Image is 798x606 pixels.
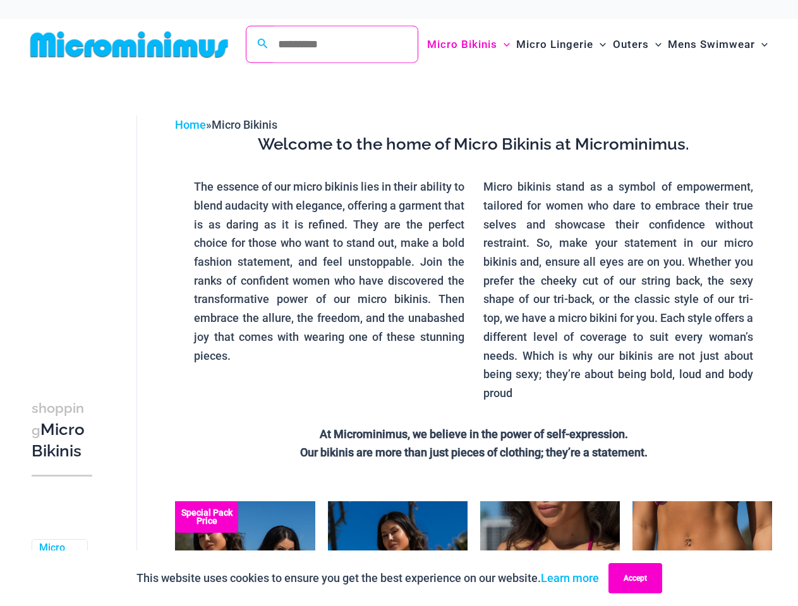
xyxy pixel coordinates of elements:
[427,28,497,61] span: Micro Bikinis
[513,25,609,64] a: Micro LingerieMenu ToggleMenu Toggle
[541,571,599,585] a: Learn more
[613,28,649,61] span: Outers
[649,28,662,61] span: Menu Toggle
[755,28,768,61] span: Menu Toggle
[610,25,665,64] a: OutersMenu ToggleMenu Toggle
[175,509,238,525] b: Special Pack Price
[184,134,763,155] h3: Welcome to the home of Micro Bikinis at Microminimus.
[483,177,753,402] p: Micro bikinis stand as a symbol of empowerment, tailored for women who dare to embrace their true...
[194,177,464,365] p: The essence of our micro bikinis lies in their ability to blend audacity with elegance, offering ...
[300,446,648,459] strong: Our bikinis are more than just pieces of clothing; they’re a statement.
[668,28,755,61] span: Mens Swimwear
[175,118,206,131] a: Home
[32,400,84,438] span: shopping
[424,25,513,64] a: Micro BikinisMenu ToggleMenu Toggle
[608,563,662,593] button: Accept
[136,569,599,588] p: This website uses cookies to ensure you get the best experience on our website.
[175,118,277,131] span: »
[497,28,510,61] span: Menu Toggle
[593,28,606,61] span: Menu Toggle
[665,25,771,64] a: Mens SwimwearMenu ToggleMenu Toggle
[39,542,78,581] a: Micro Bikini Tops
[32,105,145,358] iframe: TrustedSite Certified
[25,30,233,59] img: MM SHOP LOGO FLAT
[257,37,269,52] a: Search icon link
[269,27,418,62] input: Search Submit
[320,427,628,441] strong: At Microminimus, we believe in the power of self-expression.
[32,397,92,462] h3: Micro Bikinis
[212,118,277,131] span: Micro Bikinis
[516,28,593,61] span: Micro Lingerie
[422,23,773,66] nav: Site Navigation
